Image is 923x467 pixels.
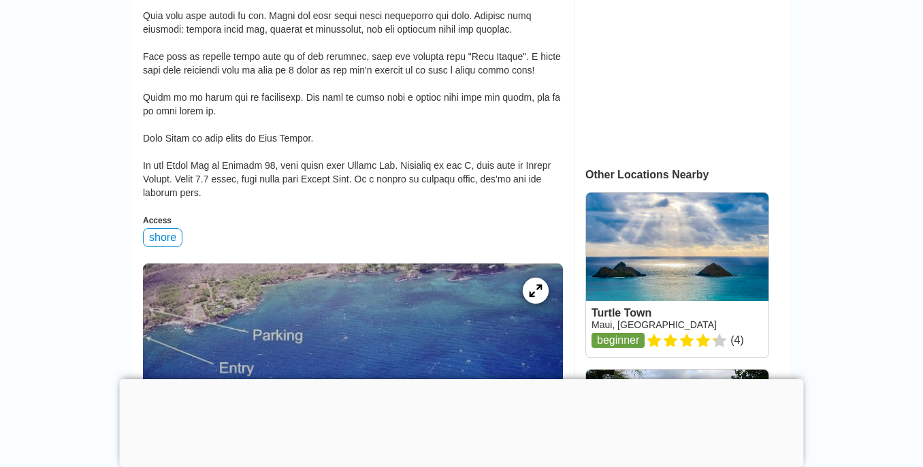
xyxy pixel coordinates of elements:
div: shore [143,228,182,247]
a: entry mapView [143,263,563,427]
a: Maui, [GEOGRAPHIC_DATA] [592,319,717,330]
div: Other Locations Nearby [585,169,791,181]
div: Access [143,216,563,225]
iframe: Advertisement [120,379,804,464]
